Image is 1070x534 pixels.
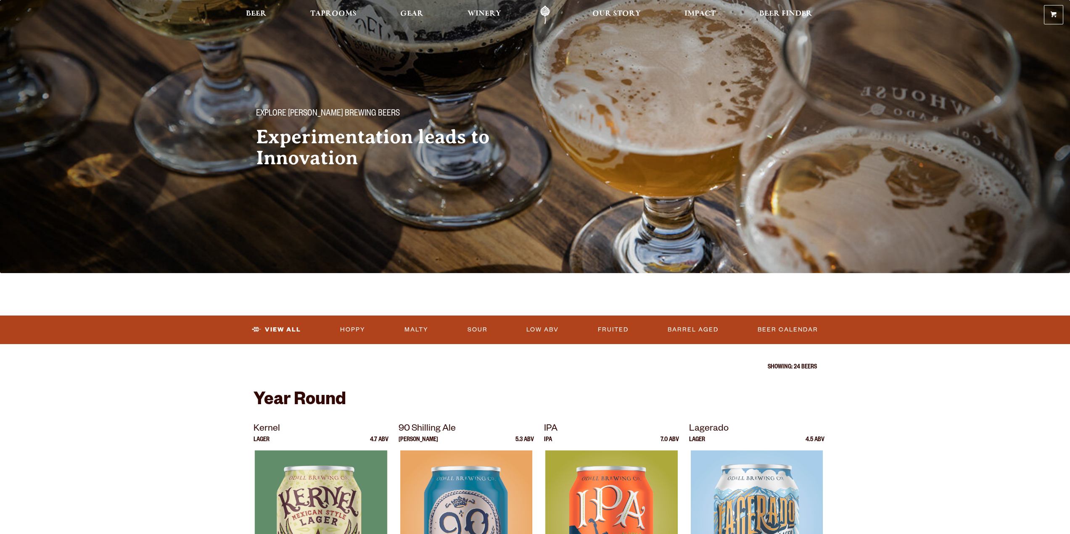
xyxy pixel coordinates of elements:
[523,320,562,339] a: Low ABV
[594,320,632,339] a: Fruited
[256,126,518,168] h2: Experimentation leads to Innovation
[401,320,432,339] a: Malty
[399,422,534,437] p: 90 Shilling Ale
[529,5,561,24] a: Odell Home
[240,5,272,24] a: Beer
[544,437,552,450] p: IPA
[395,5,429,24] a: Gear
[337,320,369,339] a: Hoppy
[399,437,438,450] p: [PERSON_NAME]
[468,11,501,17] span: Winery
[246,11,267,17] span: Beer
[592,11,641,17] span: Our Story
[660,437,679,450] p: 7.0 ABV
[248,320,304,339] a: View All
[689,437,705,450] p: Lager
[664,320,722,339] a: Barrel Aged
[254,364,817,371] p: Showing: 24 Beers
[544,422,679,437] p: IPA
[254,437,269,450] p: Lager
[400,11,423,17] span: Gear
[370,437,388,450] p: 4.7 ABV
[689,422,824,437] p: Lagerado
[679,5,721,24] a: Impact
[684,11,716,17] span: Impact
[256,109,400,120] span: Explore [PERSON_NAME] Brewing Beers
[254,422,389,437] p: Kernel
[464,320,491,339] a: Sour
[462,5,507,24] a: Winery
[759,11,812,17] span: Beer Finder
[310,11,357,17] span: Taprooms
[754,5,818,24] a: Beer Finder
[587,5,646,24] a: Our Story
[754,320,822,339] a: Beer Calendar
[806,437,824,450] p: 4.5 ABV
[515,437,534,450] p: 5.3 ABV
[254,391,817,411] h2: Year Round
[305,5,362,24] a: Taprooms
